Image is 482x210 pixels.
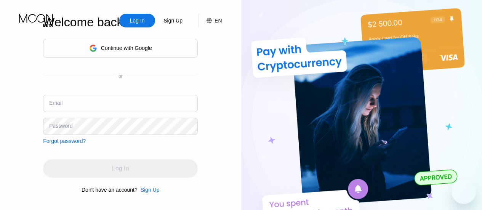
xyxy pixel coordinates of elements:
div: Password [49,123,72,129]
div: Email [49,100,62,106]
div: Sign Up [138,187,160,193]
div: or [118,74,123,79]
div: Log In [129,17,146,24]
div: Sign Up [163,17,183,24]
div: EN [215,18,222,24]
div: Continue with Google [43,39,198,58]
div: Log In [119,14,155,27]
div: Sign Up [141,187,160,193]
div: Don't have an account? [82,187,138,193]
div: Forgot password? [43,138,86,144]
div: EN [199,14,222,27]
iframe: Button to launch messaging window [452,180,476,204]
div: Sign Up [155,14,191,27]
div: Continue with Google [101,45,152,51]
